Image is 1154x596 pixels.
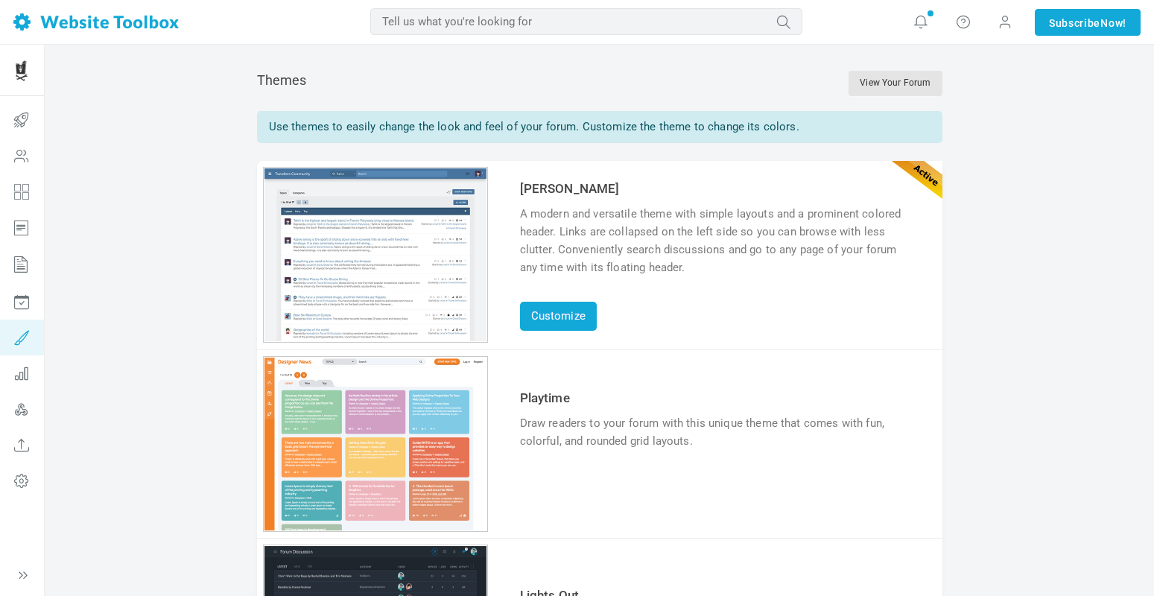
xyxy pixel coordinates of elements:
div: Draw readers to your forum with this unique theme that comes with fun, colorful, and rounded grid... [520,414,916,450]
img: playtime_thumb.jpg [264,358,486,530]
a: SubscribeNow! [1035,9,1141,36]
img: angela_thumb.jpg [264,168,486,341]
img: favicon.ico [10,59,34,83]
a: Customize [520,302,597,331]
input: Tell us what you're looking for [370,8,802,35]
a: View Your Forum [849,71,942,96]
a: Customize theme [264,331,486,344]
td: [PERSON_NAME] [516,176,920,201]
a: Preview theme [264,520,486,533]
a: Playtime [520,390,570,405]
div: Themes [257,71,942,96]
span: Now! [1100,15,1126,31]
div: A modern and versatile theme with simple layouts and a prominent colored header. Links are collap... [520,205,916,276]
div: Use themes to easily change the look and feel of your forum. Customize the theme to change its co... [257,111,942,143]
